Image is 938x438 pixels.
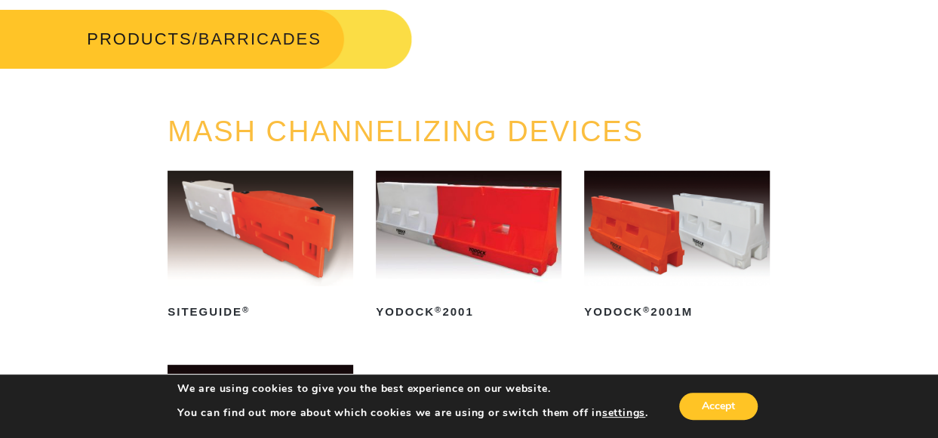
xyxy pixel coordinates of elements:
[435,305,442,314] sup: ®
[376,171,561,324] a: Yodock®2001
[177,406,648,420] p: You can find out more about which cookies we are using or switch them off in .
[584,171,770,324] a: Yodock®2001M
[168,116,644,147] a: MASH CHANNELIZING DEVICES
[376,171,561,286] img: Yodock 2001 Water Filled Barrier and Barricade
[679,393,758,420] button: Accept
[376,300,561,324] h2: Yodock 2001
[87,29,192,48] a: PRODUCTS
[168,300,353,324] h2: SiteGuide
[198,29,321,48] span: BARRICADES
[602,406,645,420] button: settings
[168,171,353,324] a: SiteGuide®
[584,300,770,324] h2: Yodock 2001M
[643,305,650,314] sup: ®
[177,382,648,396] p: We are using cookies to give you the best experience on our website.
[242,305,250,314] sup: ®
